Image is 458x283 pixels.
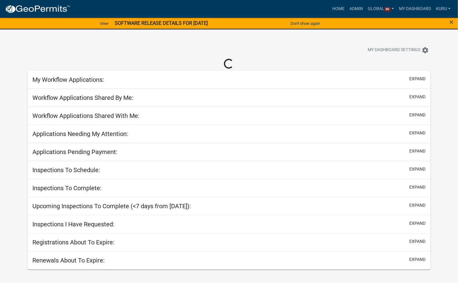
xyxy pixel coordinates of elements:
h5: Inspections To Schedule: [32,166,100,174]
h5: Inspections To Complete: [32,184,102,192]
span: My Dashboard Settings [368,47,420,54]
button: expand [409,238,426,245]
button: expand [409,166,426,172]
strong: SOFTWARE RELEASE DETAILS FOR [DATE] [115,20,208,26]
h5: Renewals About To Expire: [32,257,105,264]
span: × [449,18,453,26]
h5: Upcoming Inspections To Complete (<7 days from [DATE]): [32,202,191,210]
a: Global30 [366,3,397,15]
h5: Workflow Applications Shared With Me: [32,112,140,119]
button: My Dashboard Settingssettings [363,44,434,56]
h5: Applications Pending Payment: [32,148,117,156]
button: expand [409,112,426,118]
h5: Registrations About To Expire: [32,239,114,246]
span: 30 [385,7,391,12]
a: My Dashboard [397,3,434,15]
button: expand [409,94,426,100]
h5: My Workflow Applications: [32,76,104,83]
i: settings [422,47,429,54]
a: Admin [347,3,366,15]
button: expand [409,148,426,154]
button: expand [409,184,426,191]
button: expand [409,220,426,227]
a: View [98,18,111,28]
h5: Inspections I Have Requested: [32,221,114,228]
button: expand [409,130,426,136]
h5: Workflow Applications Shared By Me: [32,94,133,101]
button: expand [409,202,426,209]
a: Kuru [434,3,453,15]
button: Close [449,18,453,26]
button: expand [409,76,426,82]
h5: Applications Needing My Attention: [32,130,128,138]
button: Don't show again [288,18,322,28]
a: Home [330,3,347,15]
button: expand [409,256,426,263]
